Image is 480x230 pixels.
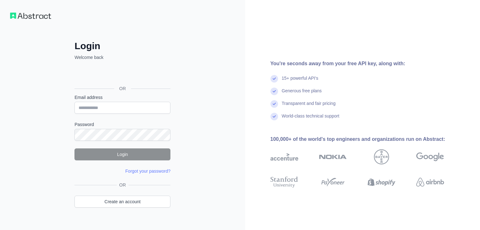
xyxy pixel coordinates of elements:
[114,85,131,92] span: OR
[374,149,389,164] img: bayer
[282,113,340,125] div: World-class technical support
[319,149,347,164] img: nokia
[74,121,170,128] label: Password
[74,148,170,160] button: Login
[270,88,278,95] img: check mark
[74,40,170,52] h2: Login
[117,182,128,188] span: OR
[416,175,444,189] img: airbnb
[270,100,278,108] img: check mark
[74,196,170,208] a: Create an account
[368,175,395,189] img: shopify
[74,94,170,101] label: Email address
[282,88,322,100] div: Generous free plans
[270,60,464,67] div: You're seconds away from your free API key, along with:
[282,100,336,113] div: Transparent and fair pricing
[282,75,318,88] div: 15+ powerful API's
[270,75,278,83] img: check mark
[125,169,170,174] a: Forgot your password?
[71,67,172,81] iframe: Botão "Fazer login com o Google"
[270,113,278,120] img: check mark
[270,149,298,164] img: accenture
[416,149,444,164] img: google
[10,13,51,19] img: Workflow
[74,54,170,60] p: Welcome back
[270,175,298,189] img: stanford university
[270,135,464,143] div: 100,000+ of the world's top engineers and organizations run on Abstract:
[319,175,347,189] img: payoneer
